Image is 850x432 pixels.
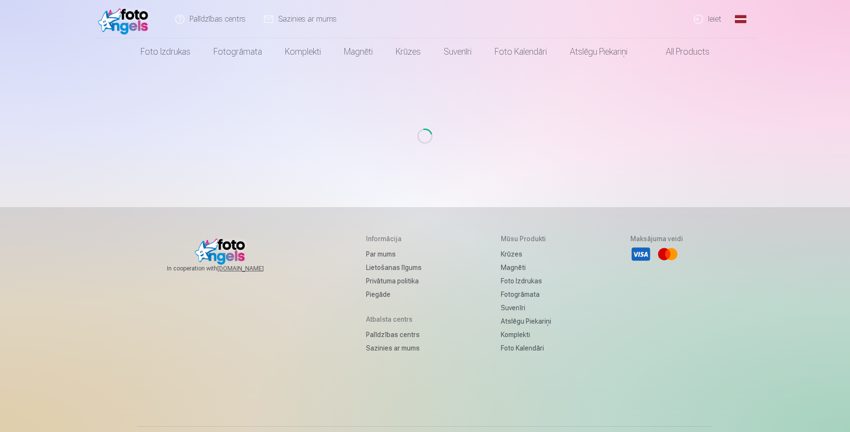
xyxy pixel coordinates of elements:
[432,38,483,65] a: Suvenīri
[167,265,287,272] span: In cooperation with
[129,38,202,65] a: Foto izdrukas
[332,38,384,65] a: Magnēti
[366,315,422,324] h5: Atbalsta centrs
[501,234,551,244] h5: Mūsu produkti
[366,341,422,355] a: Sazinies ar mums
[639,38,721,65] a: All products
[384,38,432,65] a: Krūzes
[98,4,153,35] img: /fa1
[630,244,651,265] li: Visa
[630,234,683,244] h5: Maksājuma veidi
[501,341,551,355] a: Foto kalendāri
[657,244,678,265] li: Mastercard
[273,38,332,65] a: Komplekti
[501,261,551,274] a: Magnēti
[501,328,551,341] a: Komplekti
[217,265,287,272] a: [DOMAIN_NAME]
[366,288,422,301] a: Piegāde
[366,247,422,261] a: Par mums
[501,315,551,328] a: Atslēgu piekariņi
[558,38,639,65] a: Atslēgu piekariņi
[202,38,273,65] a: Fotogrāmata
[501,247,551,261] a: Krūzes
[366,328,422,341] a: Palīdzības centrs
[501,301,551,315] a: Suvenīri
[483,38,558,65] a: Foto kalendāri
[366,234,422,244] h5: Informācija
[501,288,551,301] a: Fotogrāmata
[366,274,422,288] a: Privātuma politika
[366,261,422,274] a: Lietošanas līgums
[501,274,551,288] a: Foto izdrukas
